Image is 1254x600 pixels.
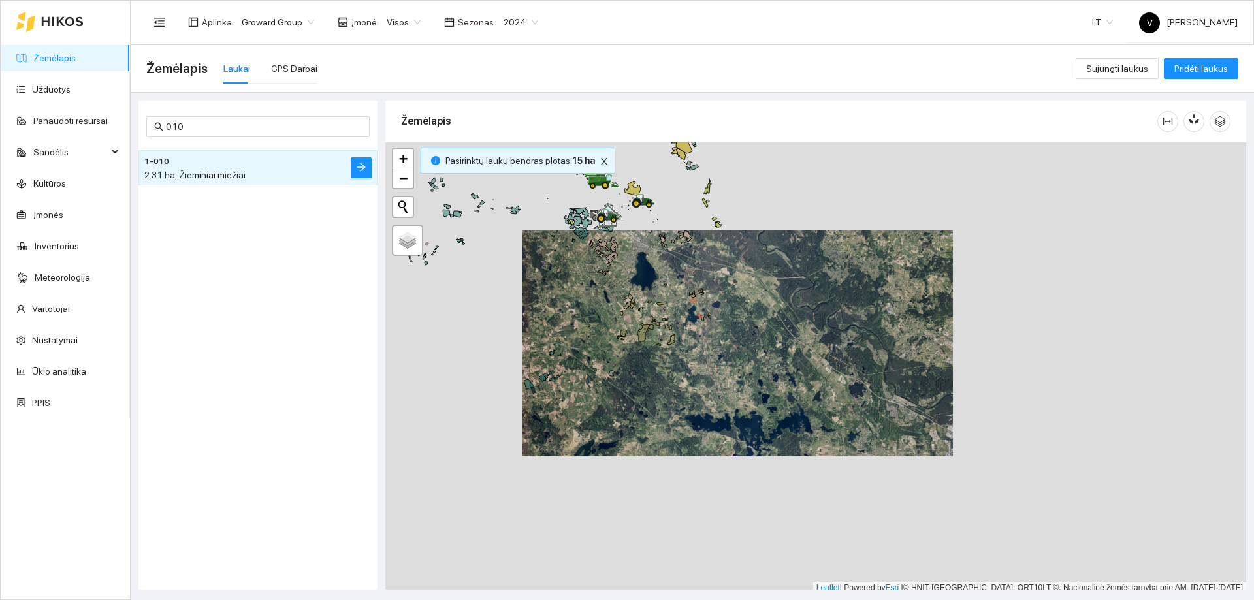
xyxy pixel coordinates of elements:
a: Ūkio analitika [32,366,86,377]
button: arrow-right [351,157,372,178]
span: Įmonė : [351,15,379,29]
div: | Powered by © HNIT-[GEOGRAPHIC_DATA]; ORT10LT ©, Nacionalinė žemės tarnyba prie AM, [DATE]-[DATE] [813,582,1246,593]
button: close [596,153,612,169]
span: calendar [444,17,455,27]
span: 2.31 ha, Žieminiai miežiai [144,170,246,180]
a: Esri [886,583,899,592]
span: Groward Group [242,12,314,32]
a: Įmonės [33,210,63,220]
div: GPS Darbai [271,61,317,76]
button: Pridėti laukus [1164,58,1238,79]
span: | [901,583,903,592]
span: Aplinka : [202,15,234,29]
span: Pasirinktų laukų bendras plotas : [445,153,595,168]
a: Kultūros [33,178,66,189]
span: Visos [387,12,421,32]
button: Initiate a new search [393,197,413,217]
a: Leaflet [816,583,840,592]
span: Žemėlapis [146,58,208,79]
button: Sujungti laukus [1076,58,1159,79]
span: info-circle [431,156,440,165]
span: LT [1092,12,1113,32]
span: Sandėlis [33,139,108,165]
a: Zoom out [393,168,413,188]
div: Laukai [223,61,250,76]
a: Pridėti laukus [1164,63,1238,74]
span: + [399,150,408,166]
a: Užduotys [32,84,71,95]
a: Panaudoti resursai [33,116,108,126]
span: arrow-right [356,162,366,174]
b: 15 ha [572,155,595,166]
div: Žemėlapis [401,103,1157,140]
span: layout [188,17,199,27]
a: Inventorius [35,241,79,251]
button: menu-fold [146,9,172,35]
a: Layers [393,226,422,255]
span: Sujungti laukus [1086,61,1148,76]
span: search [154,122,163,131]
span: [PERSON_NAME] [1139,17,1238,27]
a: Meteorologija [35,272,90,283]
input: Paieška [166,119,362,134]
a: PPIS [32,398,50,408]
span: Pridėti laukus [1174,61,1228,76]
span: menu-fold [153,16,165,28]
span: 1-010 [144,155,169,168]
span: close [597,157,611,166]
a: Žemėlapis [33,53,76,63]
span: shop [338,17,348,27]
span: 2024 [504,12,538,32]
a: Nustatymai [32,335,78,345]
a: Zoom in [393,149,413,168]
span: column-width [1158,116,1178,127]
span: − [399,170,408,186]
button: column-width [1157,111,1178,132]
span: V [1147,12,1153,33]
span: Sezonas : [458,15,496,29]
a: Vartotojai [32,304,70,314]
a: Sujungti laukus [1076,63,1159,74]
